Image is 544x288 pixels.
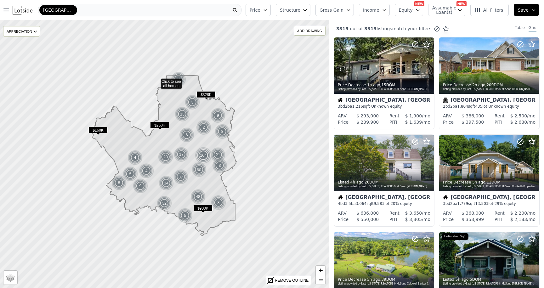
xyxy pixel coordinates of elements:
button: Equity [395,4,423,16]
a: Price Decrease 2h ago,209DOMListing provided byEast [US_STATE] REALTORS® MLSand [PERSON_NAME] Rea... [439,37,539,129]
span: Income [363,7,379,13]
div: /mo [399,210,430,216]
a: Zoom in [316,266,325,275]
div: Price Decrease , 15 DOM [338,82,431,88]
span: Save [518,7,529,13]
div: Listing provided by East [US_STATE] REALTORS® MLS and [PERSON_NAME] [GEOGRAPHIC_DATA] [443,282,536,286]
div: 6 [179,127,194,143]
button: Gross Gain [315,4,354,16]
button: Structure [276,4,310,16]
div: Listing provided by East [US_STATE] REALTORS® MLS and [PERSON_NAME] Real Estate [338,88,431,91]
div: 8 [215,124,230,139]
div: $328K [196,91,216,100]
div: 60 [191,161,207,178]
div: Table [515,25,525,32]
span: $ 386,000 [462,113,484,118]
img: g1.png [127,150,143,165]
div: 4 [139,163,154,178]
span: 1,779 [457,201,468,206]
img: Lotside [13,6,32,14]
div: /mo [502,119,535,125]
span: $ 2,680 [510,120,527,125]
div: ARV [443,210,452,216]
time: 2025-08-17 21:24 [367,83,380,87]
time: 2025-08-17 20:21 [472,83,485,87]
img: g1.png [211,195,226,210]
div: Rent [495,210,505,216]
img: g1.png [210,108,226,123]
div: Listing provided by East [US_STATE] REALTORS® MLS and [PERSON_NAME] Realty [443,88,536,91]
span: $ 2,500 [510,113,527,118]
div: Price [338,119,348,125]
button: Save [514,4,539,16]
div: ARV [338,210,347,216]
a: Listed 4h ago,26DOMListing provided byEast [US_STATE] REALTORS® MLSand [PERSON_NAME] RealtyHouse[... [334,134,434,227]
div: 4 [127,150,143,165]
a: Zoom out [316,275,325,285]
span: 9,583 [374,201,384,206]
div: 23 [158,150,173,165]
img: g1.png [158,150,173,165]
img: g1.png [171,72,186,87]
span: $ 636,000 [356,211,379,216]
div: /mo [399,113,430,119]
span: Equity [399,7,413,13]
div: Listed , 26 DOM [338,180,431,185]
img: g1.png [111,175,127,190]
img: g3.png [195,147,212,164]
img: g1.png [133,178,148,194]
div: 17 [174,147,189,162]
span: $ 368,000 [462,211,484,216]
img: g1.png [215,124,230,139]
div: NEW [414,1,424,6]
div: [GEOGRAPHIC_DATA], [GEOGRAPHIC_DATA] [443,195,535,201]
div: Rent [389,113,399,119]
div: 2 bd 2 ba sqft lot · Unknown equity [443,104,535,109]
span: $ 2,200 [510,211,527,216]
div: APPRECIATION [3,26,40,37]
span: $ 1,639 [405,120,422,125]
img: House [338,195,343,200]
div: 5 [123,167,138,182]
div: /mo [502,216,535,223]
div: Rent [389,210,399,216]
div: Grid [529,25,536,32]
div: Rent [495,113,505,119]
div: 3 [212,158,227,173]
span: $ 239,900 [356,120,379,125]
time: 2025-08-17 17:05 [456,277,468,282]
div: Listing provided by East [US_STATE] REALTORS® MLS and [PERSON_NAME] Realty [338,185,431,189]
div: /mo [505,210,535,216]
img: House [443,195,448,200]
div: /mo [397,119,430,125]
div: PITI [389,216,397,223]
span: 13,503 [475,201,488,206]
img: g2.png [191,161,207,178]
time: 2025-08-17 18:29 [350,180,363,184]
a: Price Decrease 1h ago,15DOMListing provided byEast [US_STATE] REALTORS® MLSand [PERSON_NAME] Real... [334,37,434,129]
div: $900K [193,205,212,214]
div: 32 [157,196,172,211]
span: 1,216 [352,104,363,109]
span: − [319,276,323,284]
span: 3315 [336,26,348,31]
span: [GEOGRAPHIC_DATA] [43,7,73,13]
span: All Filters [474,7,503,13]
img: g2.png [173,169,189,185]
img: House [338,98,343,103]
div: /mo [397,216,430,223]
span: Structure [280,7,300,13]
span: $900K [193,205,212,212]
span: Price [250,7,260,13]
span: $ 3,650 [405,211,422,216]
img: g1.png [123,167,138,182]
img: g1.png [174,147,189,162]
img: g1.png [175,107,190,122]
div: 3 [171,72,186,87]
div: 104 [195,147,212,164]
span: $250K [150,122,169,128]
div: 13 [175,107,190,122]
span: $328K [196,91,216,98]
div: [GEOGRAPHIC_DATA], [GEOGRAPHIC_DATA] [338,195,430,201]
img: g1.png [185,95,200,110]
